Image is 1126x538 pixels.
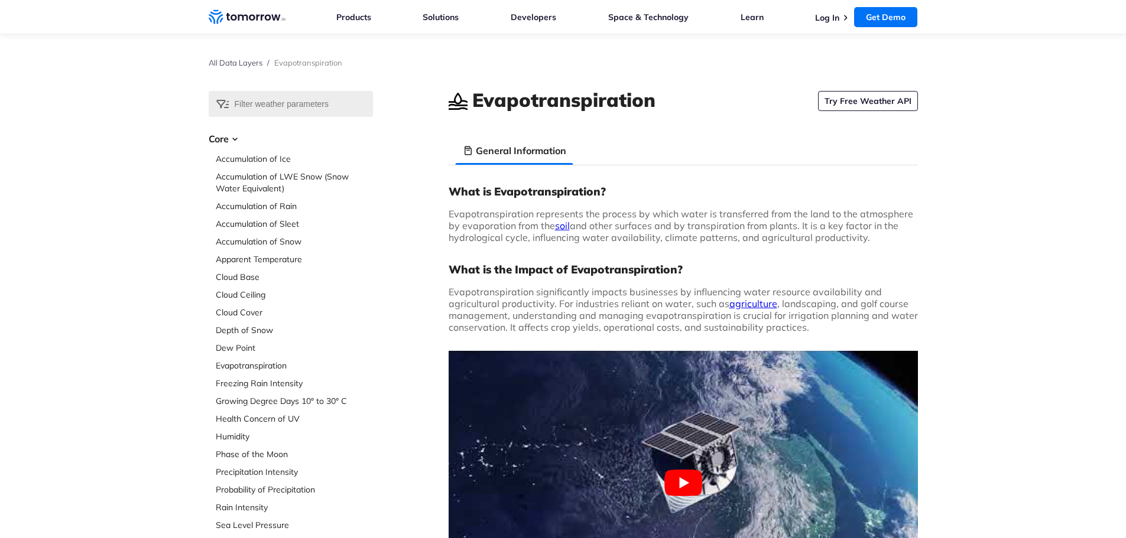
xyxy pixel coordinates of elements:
span: Evapotranspiration represents the process by which water is transferred from the land to the atmo... [449,208,913,243]
a: Dew Point [216,342,373,354]
h3: Core [209,132,373,146]
h1: Evapotranspiration [472,87,656,113]
a: Phase of the Moon [216,448,373,460]
a: agriculture [729,298,777,309]
a: Humidity [216,431,373,442]
a: Get Demo [854,7,917,27]
h3: What is Evapotranspiration? [449,184,918,198]
a: Accumulation of Rain [216,200,373,212]
li: General Information [456,136,573,165]
h3: General Information [476,144,566,158]
a: Rain Intensity [216,501,373,513]
span: Evapotranspiration significantly impacts businesses by influencing water resource availability an... [449,286,918,333]
a: Developers [511,12,556,22]
a: Accumulation of Ice [216,153,373,165]
input: Filter weather parameters [209,91,373,117]
a: Probability of Precipitation [216,484,373,495]
a: Try Free Weather API [818,91,918,111]
a: Accumulation of Sleet [216,218,373,230]
a: Sea Level Pressure [216,519,373,531]
h3: What is the Impact of Evapotranspiration? [449,262,918,276]
a: Depth of Snow [216,324,373,336]
a: Products [336,12,371,22]
a: All Data Layers [209,58,262,67]
span: / [267,58,270,67]
a: Freezing Rain Intensity [216,377,373,389]
a: Precipitation Intensity [216,466,373,478]
a: Solutions [423,12,459,22]
a: Evapotranspiration [216,360,373,371]
a: soil [555,220,570,231]
span: Evapotranspiration [274,58,342,67]
a: Log In [815,12,839,23]
a: Accumulation of LWE Snow (Snow Water Equivalent) [216,171,373,194]
a: Cloud Cover [216,307,373,318]
a: Cloud Base [216,271,373,283]
a: Cloud Ceiling [216,289,373,301]
a: Home link [209,8,285,26]
a: Health Concern of UV [216,413,373,425]
a: Accumulation of Snow [216,236,373,247]
a: Growing Degree Days 10° to 30° C [216,395,373,407]
a: Space & Technology [608,12,689,22]
a: Learn [741,12,764,22]
a: Apparent Temperature [216,253,373,265]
